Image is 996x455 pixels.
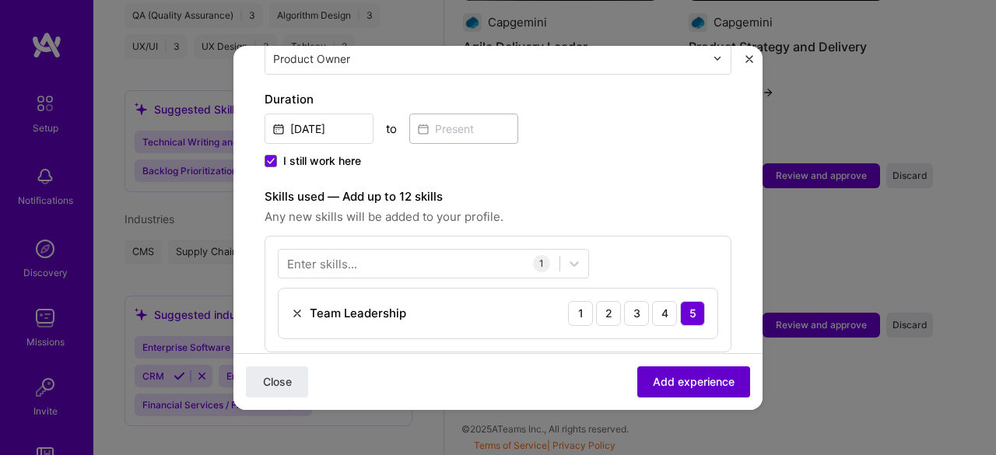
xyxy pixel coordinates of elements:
[265,187,731,206] label: Skills used — Add up to 12 skills
[265,114,373,144] input: Date
[386,121,397,137] div: to
[653,373,735,389] span: Add experience
[409,114,518,144] input: Present
[310,305,406,321] div: Team Leadership
[287,255,357,271] div: Enter skills...
[637,366,750,397] button: Add experience
[265,90,731,109] label: Duration
[680,301,705,326] div: 5
[265,208,731,226] span: Any new skills will be added to your profile.
[624,301,649,326] div: 3
[596,301,621,326] div: 2
[745,55,753,72] button: Close
[283,153,361,169] span: I still work here
[246,366,308,397] button: Close
[263,373,292,389] span: Close
[713,54,722,63] img: drop icon
[533,255,550,272] div: 1
[652,301,677,326] div: 4
[568,301,593,326] div: 1
[291,307,303,320] img: Remove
